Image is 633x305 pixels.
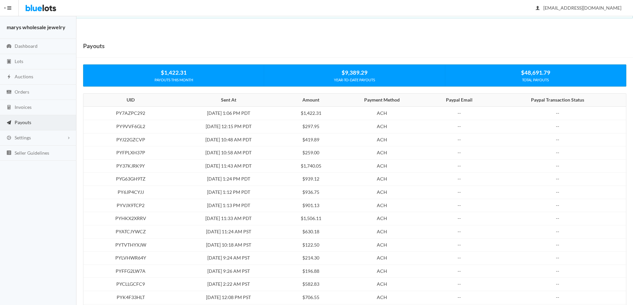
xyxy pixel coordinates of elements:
[536,5,621,11] span: [EMAIL_ADDRESS][DOMAIN_NAME]
[425,186,493,199] td: --
[283,238,339,252] td: $122.50
[6,150,12,156] ion-icon: list box
[83,238,174,252] td: PYTVTHYXJW
[83,199,174,212] td: PYVJX9TCP2
[83,159,174,173] td: PY37KJRK9Y
[425,238,493,252] td: --
[83,173,174,186] td: PYG63GH9TZ
[425,291,493,304] td: --
[339,265,426,278] td: ACH
[174,120,283,133] td: [DATE] 12:15 PM PDT
[425,120,493,133] td: --
[83,146,174,160] td: PYFPLXH37P
[339,133,426,146] td: ACH
[283,159,339,173] td: $1,740.05
[83,212,174,225] td: PYHKX2XRRV
[493,186,626,199] td: --
[174,133,283,146] td: [DATE] 10:48 AM PDT
[283,146,339,160] td: $259.00
[493,107,626,120] td: --
[174,265,283,278] td: [DATE] 9:26 AM PST
[174,159,283,173] td: [DATE] 11:43 AM PDT
[534,5,541,12] ion-icon: person
[425,94,493,107] th: Paypal Email
[283,199,339,212] td: $901.13
[493,146,626,160] td: --
[339,94,426,107] th: Payment Method
[283,265,339,278] td: $196.88
[283,278,339,291] td: $582.83
[283,252,339,265] td: $214.30
[425,265,493,278] td: --
[493,159,626,173] td: --
[161,69,187,76] strong: $1,422.31
[174,291,283,304] td: [DATE] 12:08 PM PST
[83,94,174,107] th: UID
[264,77,445,83] div: YEAR-TO-DATE PAYOUTS
[283,107,339,120] td: $1,422.31
[283,186,339,199] td: $936.75
[15,150,49,156] span: Seller Guidelines
[342,69,368,76] strong: $9,389.29
[339,173,426,186] td: ACH
[425,225,493,238] td: --
[83,225,174,238] td: PYATCJYWCZ
[493,94,626,107] th: Paypal Transaction Status
[6,105,12,111] ion-icon: calculator
[493,238,626,252] td: --
[174,238,283,252] td: [DATE] 10:18 AM PST
[174,199,283,212] td: [DATE] 1:13 PM PDT
[339,238,426,252] td: ACH
[425,173,493,186] td: --
[83,252,174,265] td: PYLVHWR64Y
[283,94,339,107] th: Amount
[493,291,626,304] td: --
[493,133,626,146] td: --
[339,186,426,199] td: ACH
[445,77,626,83] div: TOTAL PAYOUTS
[174,225,283,238] td: [DATE] 11:24 AM PST
[83,278,174,291] td: PYCLLGCFC9
[339,107,426,120] td: ACH
[493,265,626,278] td: --
[283,133,339,146] td: $419.89
[425,133,493,146] td: --
[425,252,493,265] td: --
[174,278,283,291] td: [DATE] 2:22 AM PST
[174,173,283,186] td: [DATE] 1:24 PM PDT
[493,212,626,225] td: --
[174,94,283,107] th: Sent At
[83,133,174,146] td: PYJ22GZCVP
[6,89,12,96] ion-icon: cash
[339,212,426,225] td: ACH
[425,146,493,160] td: --
[15,74,33,79] span: Auctions
[6,59,12,65] ion-icon: clipboard
[83,120,174,133] td: PY9VVF6GL2
[83,77,264,83] div: PAYOUTS THIS MONTH
[425,199,493,212] td: --
[425,107,493,120] td: --
[6,43,12,50] ion-icon: speedometer
[283,225,339,238] td: $630.18
[493,120,626,133] td: --
[425,159,493,173] td: --
[174,212,283,225] td: [DATE] 11:33 AM PDT
[83,265,174,278] td: PYFFG2LW7A
[15,135,31,140] span: Settings
[339,252,426,265] td: ACH
[339,120,426,133] td: ACH
[15,104,32,110] span: Invoices
[339,291,426,304] td: ACH
[174,107,283,120] td: [DATE] 1:06 PM PDT
[7,24,65,30] strong: marys wholesale jewelry
[339,278,426,291] td: ACH
[339,199,426,212] td: ACH
[83,107,174,120] td: PY7AZPC292
[174,146,283,160] td: [DATE] 10:58 AM PDT
[493,278,626,291] td: --
[6,74,12,80] ion-icon: flash
[15,119,31,125] span: Payouts
[15,43,38,49] span: Dashboard
[493,252,626,265] td: --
